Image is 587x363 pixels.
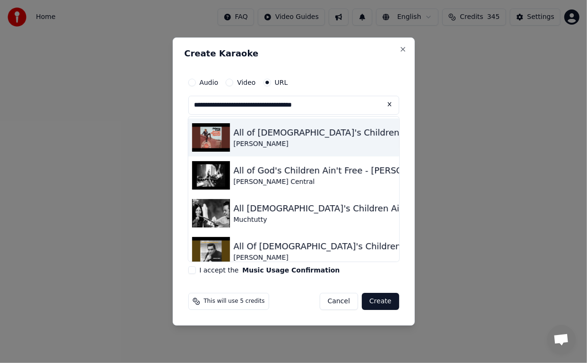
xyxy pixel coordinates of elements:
[320,293,358,310] button: Cancel
[234,215,510,225] div: Muchtutty
[234,177,442,187] div: [PERSON_NAME] Central
[192,237,230,265] img: All Of God's Children Ain't Free
[200,79,219,86] label: Audio
[234,253,444,263] div: [PERSON_NAME]
[234,164,442,177] div: All of God's Children Ain't Free - [PERSON_NAME]
[234,240,444,253] div: All Of [DEMOGRAPHIC_DATA]'s Children Ain't Free
[200,267,340,273] label: I accept the
[192,161,230,190] img: All of God's Children Ain't Free - Johnny Cash
[192,123,230,152] img: All of God's Children Ain't Free
[184,49,403,58] h2: Create Karaoke
[234,139,442,149] div: [PERSON_NAME]
[242,267,340,273] button: I accept the
[204,298,265,305] span: This will use 5 credits
[234,126,442,139] div: All of [DEMOGRAPHIC_DATA]'s Children Ain't Free
[275,79,288,86] label: URL
[237,79,255,86] label: Video
[362,293,399,310] button: Create
[234,202,510,215] div: All [DEMOGRAPHIC_DATA]'s Children Ain't Free - [PERSON_NAME]
[192,199,230,227] img: All God's Children Ain't Free - Johnny Cash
